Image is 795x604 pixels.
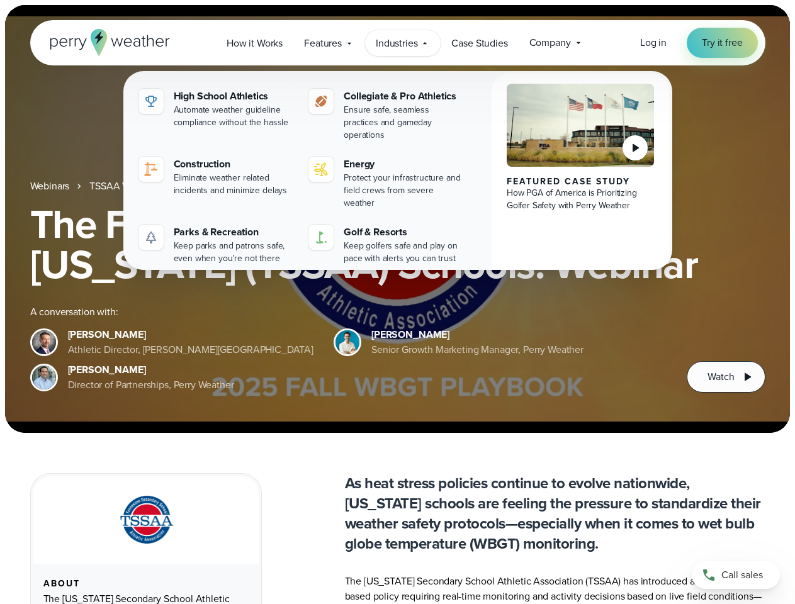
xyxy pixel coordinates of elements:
span: Watch [708,369,734,384]
span: Features [304,36,342,51]
span: Industries [376,36,417,51]
img: PGA of America, Frisco Campus [507,84,655,167]
div: Automate weather guideline compliance without the hassle [174,104,294,129]
div: [PERSON_NAME] [371,327,584,342]
a: PGA of America, Frisco Campus Featured Case Study How PGA of America is Prioritizing Golfer Safet... [492,74,670,280]
div: Energy [344,157,464,172]
div: A conversation with: [30,305,667,320]
span: Try it free [702,35,742,50]
div: Parks & Recreation [174,225,294,240]
div: Collegiate & Pro Athletics [344,89,464,104]
a: Parks & Recreation Keep parks and patrons safe, even when you're not there [133,220,299,270]
div: Keep parks and patrons safe, even when you're not there [174,240,294,265]
a: Energy Protect your infrastructure and field crews from severe weather [303,152,469,215]
div: How PGA of America is Prioritizing Golfer Safety with Perry Weather [507,187,655,212]
a: Golf & Resorts Keep golfers safe and play on pace with alerts you can trust [303,220,469,270]
div: Senior Growth Marketing Manager, Perry Weather [371,342,584,357]
span: Case Studies [451,36,507,51]
div: Featured Case Study [507,177,655,187]
a: Case Studies [441,30,518,56]
a: construction perry weather Construction Eliminate weather related incidents and minimize delays [133,152,299,202]
img: golf-iconV2.svg [313,230,329,245]
img: highschool-icon.svg [144,94,159,109]
span: Call sales [721,568,763,583]
a: High School Athletics Automate weather guideline compliance without the hassle [133,84,299,134]
div: Golf & Resorts [344,225,464,240]
div: Keep golfers safe and play on pace with alerts you can trust [344,240,464,265]
a: Call sales [692,561,780,589]
div: About [43,579,249,589]
a: Log in [640,35,667,50]
div: Eliminate weather related incidents and minimize delays [174,172,294,197]
div: High School Athletics [174,89,294,104]
div: [PERSON_NAME] [68,362,234,377]
img: proathletics-icon@2x-1.svg [313,94,329,109]
a: How it Works [216,30,293,56]
div: [PERSON_NAME] [68,327,314,342]
div: Director of Partnerships, Perry Weather [68,377,234,393]
button: Watch [687,361,765,393]
img: TSSAA-Tennessee-Secondary-School-Athletic-Association.svg [104,491,188,549]
img: Brian Wyatt [32,330,56,354]
img: energy-icon@2x-1.svg [313,162,329,177]
h1: The Fall WBGT Playbook for [US_STATE] (TSSAA) Schools: Webinar [30,204,765,284]
nav: Breadcrumb [30,179,765,194]
div: Athletic Director, [PERSON_NAME][GEOGRAPHIC_DATA] [68,342,314,357]
div: Construction [174,157,294,172]
div: Protect your infrastructure and field crews from severe weather [344,172,464,210]
a: Try it free [687,28,757,58]
span: Company [529,35,571,50]
div: Ensure safe, seamless practices and gameday operations [344,104,464,142]
span: How it Works [227,36,283,51]
img: Spencer Patton, Perry Weather [335,330,359,354]
a: Webinars [30,179,70,194]
img: construction perry weather [144,162,159,177]
a: Collegiate & Pro Athletics Ensure safe, seamless practices and gameday operations [303,84,469,147]
img: Jeff Wood [32,366,56,389]
a: TSSAA WBGT Fall Playbook [89,179,209,194]
img: parks-icon-grey.svg [144,230,159,245]
p: As heat stress policies continue to evolve nationwide, [US_STATE] schools are feeling the pressur... [345,473,765,554]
